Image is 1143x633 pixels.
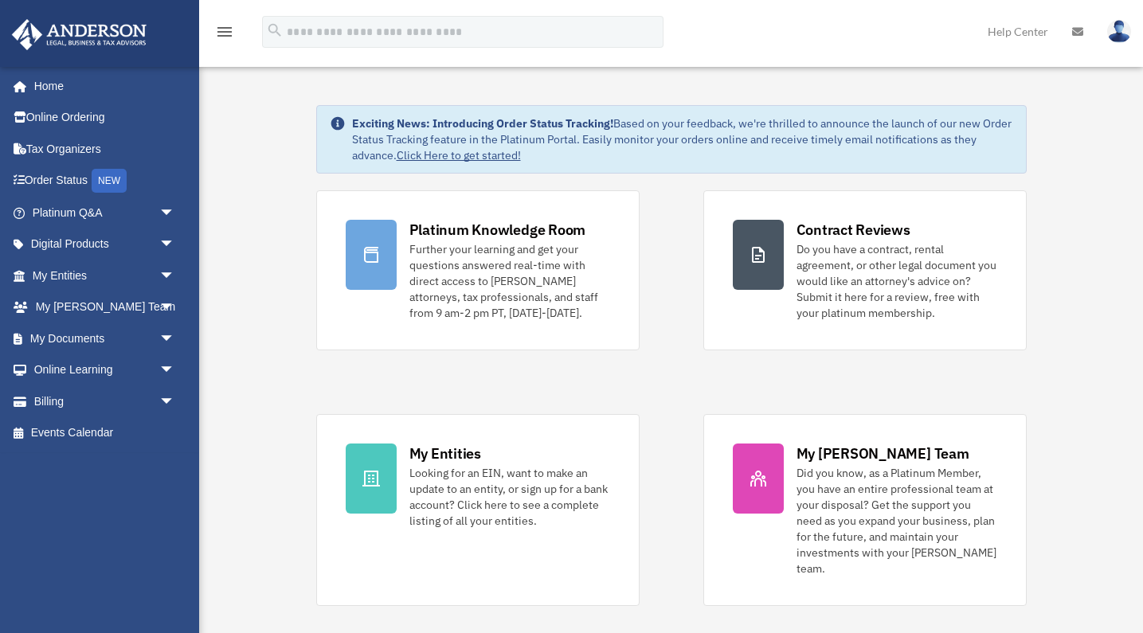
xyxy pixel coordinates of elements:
div: Further your learning and get your questions answered real-time with direct access to [PERSON_NAM... [409,241,610,321]
span: arrow_drop_down [159,229,191,261]
a: Events Calendar [11,417,199,449]
span: arrow_drop_down [159,354,191,387]
img: Anderson Advisors Platinum Portal [7,19,151,50]
div: Contract Reviews [797,220,910,240]
div: Looking for an EIN, want to make an update to an entity, or sign up for a bank account? Click her... [409,465,610,529]
div: Based on your feedback, we're thrilled to announce the launch of our new Order Status Tracking fe... [352,115,1013,163]
div: Platinum Knowledge Room [409,220,586,240]
div: Do you have a contract, rental agreement, or other legal document you would like an attorney's ad... [797,241,997,321]
span: arrow_drop_down [159,385,191,418]
a: menu [215,28,234,41]
i: search [266,21,284,39]
i: menu [215,22,234,41]
a: My [PERSON_NAME] Teamarrow_drop_down [11,291,199,323]
a: Platinum Knowledge Room Further your learning and get your questions answered real-time with dire... [316,190,640,350]
a: Home [11,70,191,102]
a: My Entitiesarrow_drop_down [11,260,199,291]
a: My [PERSON_NAME] Team Did you know, as a Platinum Member, you have an entire professional team at... [703,414,1027,606]
a: Billingarrow_drop_down [11,385,199,417]
img: User Pic [1107,20,1131,43]
span: arrow_drop_down [159,291,191,324]
span: arrow_drop_down [159,197,191,229]
div: Did you know, as a Platinum Member, you have an entire professional team at your disposal? Get th... [797,465,997,576]
a: Order StatusNEW [11,165,199,197]
a: My Documentsarrow_drop_down [11,322,199,354]
a: Click Here to get started! [397,148,521,162]
a: Tax Organizers [11,133,199,165]
div: NEW [92,169,127,193]
a: Digital Productsarrow_drop_down [11,229,199,260]
div: My Entities [409,443,481,463]
a: My Entities Looking for an EIN, want to make an update to an entity, or sign up for a bank accoun... [316,414,640,606]
a: Platinum Q&Aarrow_drop_down [11,197,199,229]
a: Online Learningarrow_drop_down [11,354,199,386]
div: My [PERSON_NAME] Team [797,443,969,463]
strong: Exciting News: Introducing Order Status Tracking! [352,116,613,131]
a: Contract Reviews Do you have a contract, rental agreement, or other legal document you would like... [703,190,1027,350]
span: arrow_drop_down [159,322,191,355]
a: Online Ordering [11,102,199,134]
span: arrow_drop_down [159,260,191,292]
